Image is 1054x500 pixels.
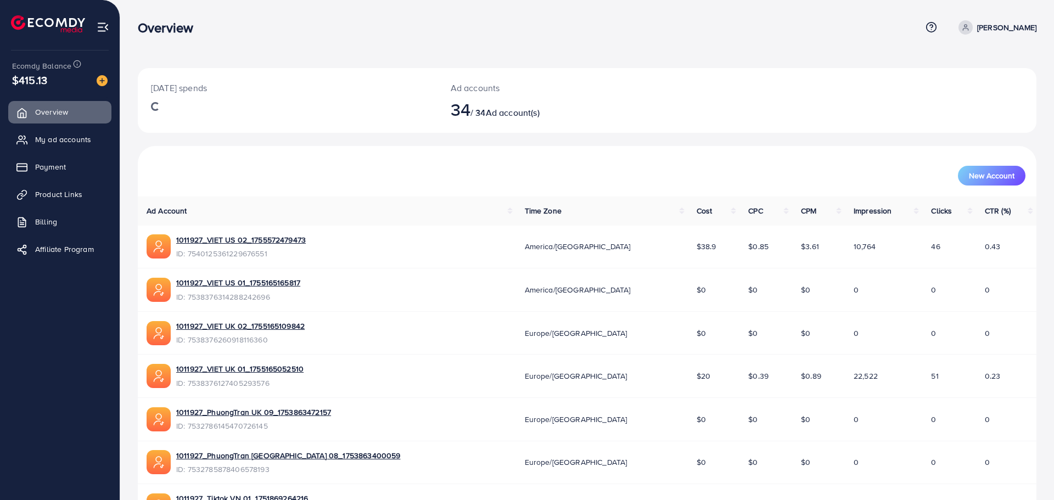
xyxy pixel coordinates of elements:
[486,106,540,119] span: Ad account(s)
[176,407,331,418] a: 1011927_PhuongTran UK 09_1753863472157
[525,414,627,425] span: Europe/[GEOGRAPHIC_DATA]
[35,134,91,145] span: My ad accounts
[801,457,810,468] span: $0
[97,21,109,33] img: menu
[12,72,47,88] span: $415.13
[525,205,562,216] span: Time Zone
[748,284,758,295] span: $0
[697,370,710,381] span: $20
[931,414,936,425] span: 0
[985,457,990,468] span: 0
[147,407,171,431] img: ic-ads-acc.e4c84228.svg
[854,414,859,425] span: 0
[931,328,936,339] span: 0
[697,205,713,216] span: Cost
[748,205,763,216] span: CPC
[931,241,940,252] span: 46
[35,189,82,200] span: Product Links
[147,321,171,345] img: ic-ads-acc.e4c84228.svg
[8,101,111,123] a: Overview
[147,450,171,474] img: ic-ads-acc.e4c84228.svg
[176,450,400,461] a: 1011927_PhuongTran [GEOGRAPHIC_DATA] 08_1753863400059
[931,457,936,468] span: 0
[697,284,706,295] span: $0
[8,128,111,150] a: My ad accounts
[748,328,758,339] span: $0
[147,278,171,302] img: ic-ads-acc.e4c84228.svg
[697,241,716,252] span: $38.9
[176,334,305,345] span: ID: 7538376260918116360
[748,414,758,425] span: $0
[151,81,424,94] p: [DATE] spends
[176,234,306,245] a: 1011927_VIET US 02_1755572479473
[35,161,66,172] span: Payment
[985,205,1011,216] span: CTR (%)
[35,216,57,227] span: Billing
[748,370,769,381] span: $0.39
[176,420,331,431] span: ID: 7532786145470726145
[801,205,816,216] span: CPM
[748,241,769,252] span: $0.85
[801,414,810,425] span: $0
[525,328,627,339] span: Europe/[GEOGRAPHIC_DATA]
[954,20,1036,35] a: [PERSON_NAME]
[801,241,819,252] span: $3.61
[8,156,111,178] a: Payment
[8,238,111,260] a: Affiliate Program
[977,21,1036,34] p: [PERSON_NAME]
[147,205,187,216] span: Ad Account
[176,378,304,389] span: ID: 7538376127405293576
[176,321,305,332] a: 1011927_VIET UK 02_1755165109842
[97,75,108,86] img: image
[801,370,821,381] span: $0.89
[35,244,94,255] span: Affiliate Program
[147,364,171,388] img: ic-ads-acc.e4c84228.svg
[11,15,85,32] img: logo
[985,241,1001,252] span: 0.43
[958,166,1025,186] button: New Account
[451,97,470,122] span: 34
[697,414,706,425] span: $0
[176,248,306,259] span: ID: 7540125361229676551
[854,370,878,381] span: 22,522
[147,234,171,259] img: ic-ads-acc.e4c84228.svg
[854,205,892,216] span: Impression
[525,457,627,468] span: Europe/[GEOGRAPHIC_DATA]
[801,284,810,295] span: $0
[176,291,300,302] span: ID: 7538376314288242696
[985,328,990,339] span: 0
[854,284,859,295] span: 0
[525,284,631,295] span: America/[GEOGRAPHIC_DATA]
[931,370,938,381] span: 51
[854,457,859,468] span: 0
[525,241,631,252] span: America/[GEOGRAPHIC_DATA]
[176,363,304,374] a: 1011927_VIET UK 01_1755165052510
[176,464,400,475] span: ID: 7532785878406578193
[12,60,71,71] span: Ecomdy Balance
[8,183,111,205] a: Product Links
[697,457,706,468] span: $0
[451,99,649,120] h2: / 34
[748,457,758,468] span: $0
[35,106,68,117] span: Overview
[931,205,952,216] span: Clicks
[697,328,706,339] span: $0
[985,414,990,425] span: 0
[854,241,876,252] span: 10,764
[138,20,202,36] h3: Overview
[176,277,300,288] a: 1011927_VIET US 01_1755165165817
[969,172,1014,179] span: New Account
[931,284,936,295] span: 0
[525,370,627,381] span: Europe/[GEOGRAPHIC_DATA]
[985,284,990,295] span: 0
[8,211,111,233] a: Billing
[451,81,649,94] p: Ad accounts
[854,328,859,339] span: 0
[801,328,810,339] span: $0
[985,370,1001,381] span: 0.23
